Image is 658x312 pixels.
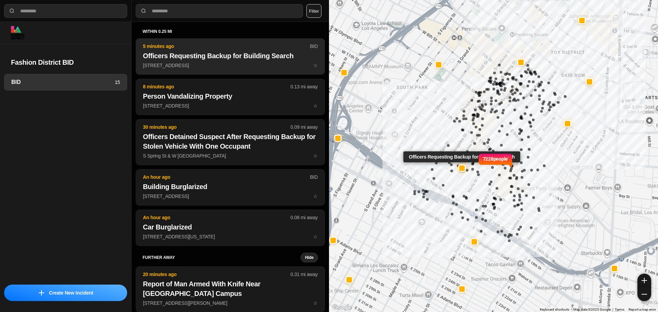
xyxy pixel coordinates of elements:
a: Report a map error [629,308,656,311]
h2: Car Burglarized [143,222,318,232]
p: [STREET_ADDRESS] [143,193,318,200]
a: 20 minutes ago0.31 mi awayReport of Man Armed With Knife Near [GEOGRAPHIC_DATA] Campus[STREET_ADD... [136,300,325,306]
a: An hour ago0.08 mi awayCar Burglarized[STREET_ADDRESS][US_STATE]star [136,234,325,239]
span: star [313,153,318,159]
img: search [9,8,15,14]
p: 15 [115,79,120,86]
p: BID [310,43,318,50]
button: An hour agoBIDBuilding Burglarized[STREET_ADDRESS]star [136,169,325,205]
img: notch [508,153,513,168]
p: S Spring St & W [GEOGRAPHIC_DATA] [143,152,318,159]
img: logo [11,26,24,39]
span: Map data ©2025 Google [573,308,611,311]
small: Hide [305,255,314,260]
div: Officers Requesting Backup for Building Search [403,151,520,162]
a: Open this area in Google Maps (opens a new window) [331,303,353,312]
button: An hour ago0.08 mi awayCar Burglarized[STREET_ADDRESS][US_STATE]star [136,210,325,246]
span: star [313,300,318,306]
button: 5 minutes agoBIDOfficers Requesting Backup for Building Search[STREET_ADDRESS]star [136,38,325,75]
img: zoom-out [642,291,647,297]
a: An hour agoBIDBuilding Burglarized[STREET_ADDRESS]star [136,193,325,199]
p: 30 minutes ago [143,124,291,130]
a: 5 minutes agoBIDOfficers Requesting Backup for Building Search[STREET_ADDRESS]star [136,62,325,68]
img: Google [331,303,353,312]
p: 0.31 mi away [291,271,318,278]
button: zoom-out [637,287,651,301]
p: [STREET_ADDRESS] [143,102,318,109]
p: BID [310,174,318,180]
h2: Building Burglarized [143,182,318,191]
p: An hour ago [143,214,291,221]
button: 8 minutes ago0.13 mi awayPerson Vandalizing Property[STREET_ADDRESS]star [136,79,325,115]
button: Filter [306,4,321,18]
p: 20 minutes ago [143,271,291,278]
img: notch [478,153,483,168]
span: star [313,103,318,109]
h2: Fashion District BID [11,58,120,67]
p: [STREET_ADDRESS][US_STATE] [143,233,318,240]
p: 0.13 mi away [291,83,318,90]
img: search [140,8,147,14]
p: An hour ago [143,174,310,180]
p: Create New Incident [49,289,93,296]
button: Hide [301,253,318,262]
h5: within 0.25 mi [143,29,318,34]
p: 8 minutes ago [143,83,291,90]
a: 8 minutes ago0.13 mi awayPerson Vandalizing Property[STREET_ADDRESS]star [136,103,325,109]
span: star [313,234,318,239]
p: 5 minutes ago [143,43,310,50]
img: zoom-in [642,278,647,283]
a: 30 minutes ago0.09 mi awayOfficers Detained Suspect After Requesting Backup for Stolen Vehicle Wi... [136,153,325,159]
p: 0.08 mi away [291,214,318,221]
button: Keyboard shortcuts [540,307,569,312]
p: [STREET_ADDRESS] [143,62,318,69]
a: BID15 [4,74,127,90]
span: star [313,194,318,199]
h2: Officers Detained Suspect After Requesting Backup for Stolen Vehicle With One Occupant [143,132,318,151]
h2: Report of Man Armed With Knife Near [GEOGRAPHIC_DATA] Campus [143,279,318,298]
p: [STREET_ADDRESS][PERSON_NAME] [143,300,318,307]
p: 7228 people [483,155,508,171]
p: 0.09 mi away [291,124,318,130]
button: zoom-in [637,274,651,287]
img: icon [39,290,44,296]
button: iconCreate New Incident [4,285,127,301]
h2: Person Vandalizing Property [143,91,318,101]
h2: Officers Requesting Backup for Building Search [143,51,318,61]
h3: BID [11,78,115,86]
h5: further away [143,255,301,260]
button: 30 minutes ago0.09 mi awayOfficers Detained Suspect After Requesting Backup for Stolen Vehicle Wi... [136,119,325,165]
span: star [313,63,318,68]
a: Terms (opens in new tab) [615,308,624,311]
